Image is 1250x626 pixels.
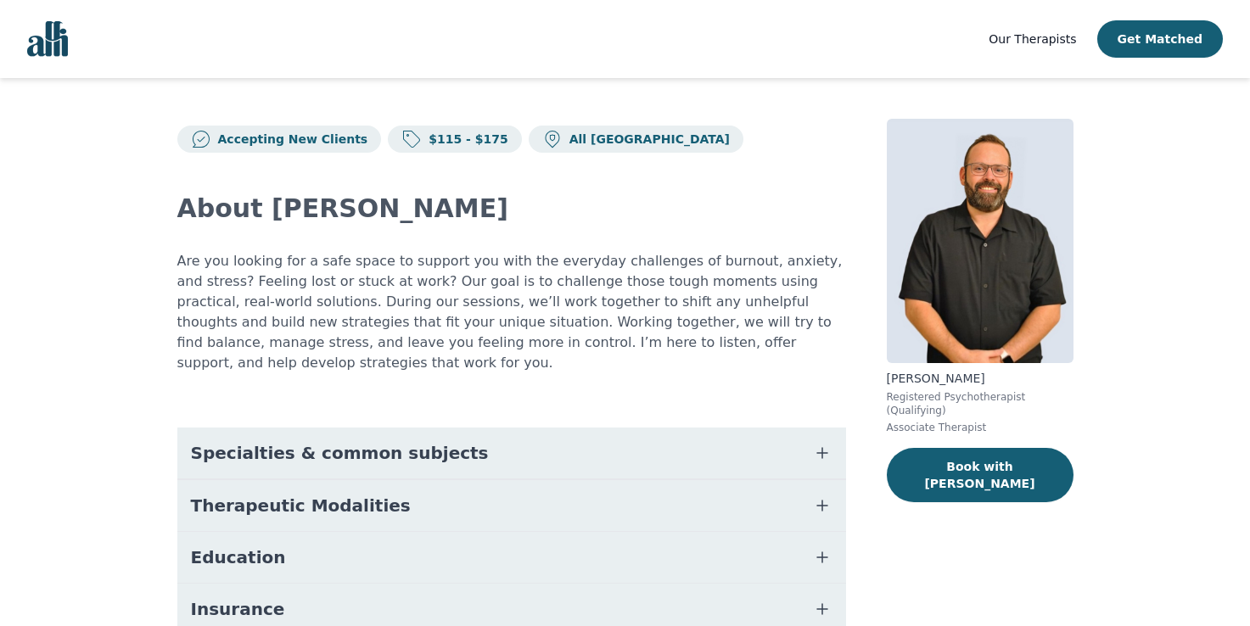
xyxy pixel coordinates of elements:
span: Therapeutic Modalities [191,494,411,517]
p: Are you looking for a safe space to support you with the everyday challenges of burnout, anxiety,... [177,251,846,373]
span: Our Therapists [989,32,1076,46]
p: $115 - $175 [422,131,508,148]
p: Registered Psychotherapist (Qualifying) [887,390,1073,417]
a: Our Therapists [989,29,1076,49]
h2: About [PERSON_NAME] [177,193,846,224]
span: Education [191,545,286,569]
p: Accepting New Clients [211,131,368,148]
button: Get Matched [1097,20,1223,58]
img: alli logo [27,21,68,57]
p: Associate Therapist [887,421,1073,434]
p: All [GEOGRAPHIC_DATA] [563,131,730,148]
button: Book with [PERSON_NAME] [887,448,1073,502]
p: [PERSON_NAME] [887,370,1073,387]
button: Education [177,532,846,583]
span: Insurance [191,597,285,621]
img: Josh_Cadieux [887,119,1073,363]
span: Specialties & common subjects [191,441,489,465]
button: Specialties & common subjects [177,428,846,478]
button: Therapeutic Modalities [177,480,846,531]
